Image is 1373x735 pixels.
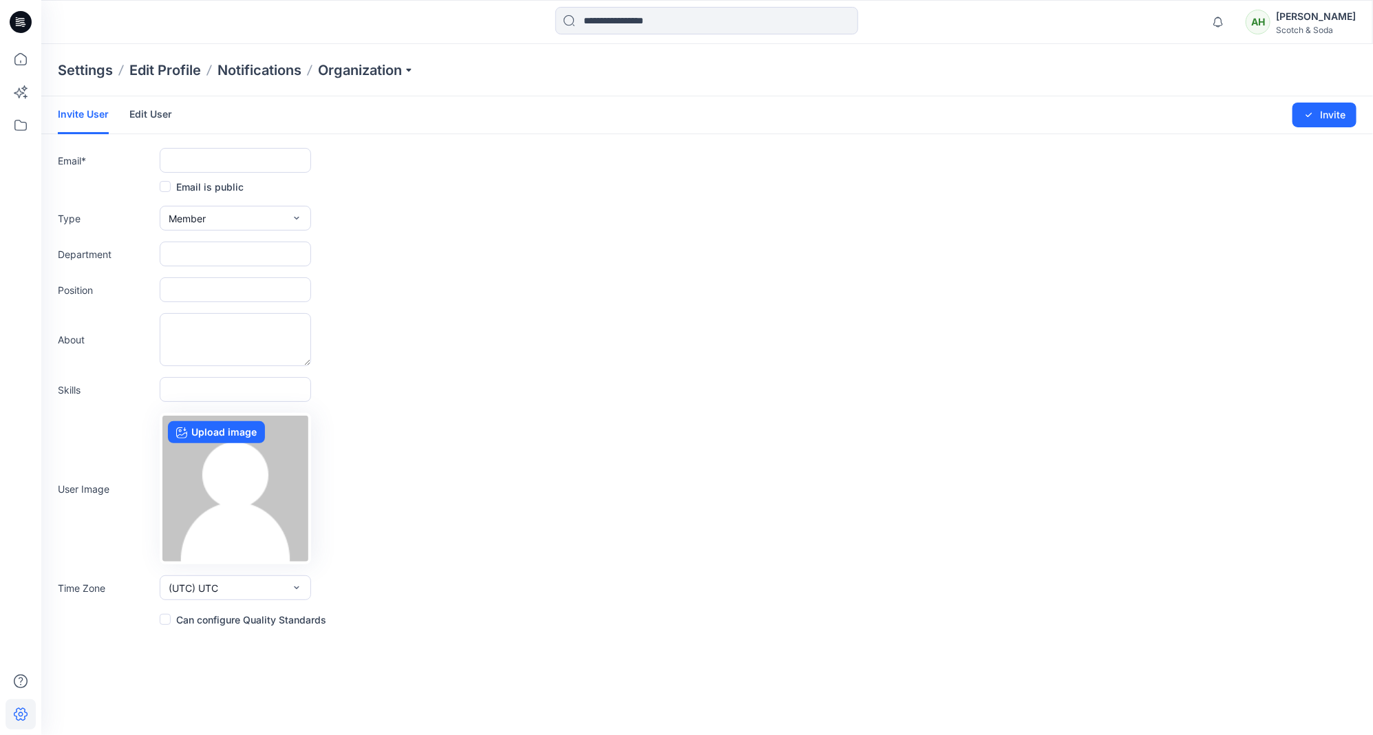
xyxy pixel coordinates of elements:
label: User Image [58,482,154,496]
a: Notifications [217,61,301,80]
label: Email [58,153,154,168]
button: (UTC) UTC [160,575,311,600]
a: Invite User [58,96,109,134]
label: Type [58,211,154,226]
button: Member [160,206,311,231]
div: AH [1246,10,1270,34]
a: Edit Profile [129,61,201,80]
span: Member [169,211,206,226]
a: Edit User [129,96,172,132]
label: Position [58,283,154,297]
span: (UTC) UTC [169,581,218,595]
label: Email is public [160,178,244,195]
label: Time Zone [58,581,154,595]
label: Can configure Quality Standards [160,611,326,628]
img: no-profile.png [162,416,308,562]
label: About [58,332,154,347]
p: Settings [58,61,113,80]
label: Department [58,247,154,262]
div: [PERSON_NAME] [1276,8,1356,25]
label: Upload image [168,421,265,443]
div: Scotch & Soda [1276,25,1356,35]
button: Invite [1292,103,1356,127]
label: Skills [58,383,154,397]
